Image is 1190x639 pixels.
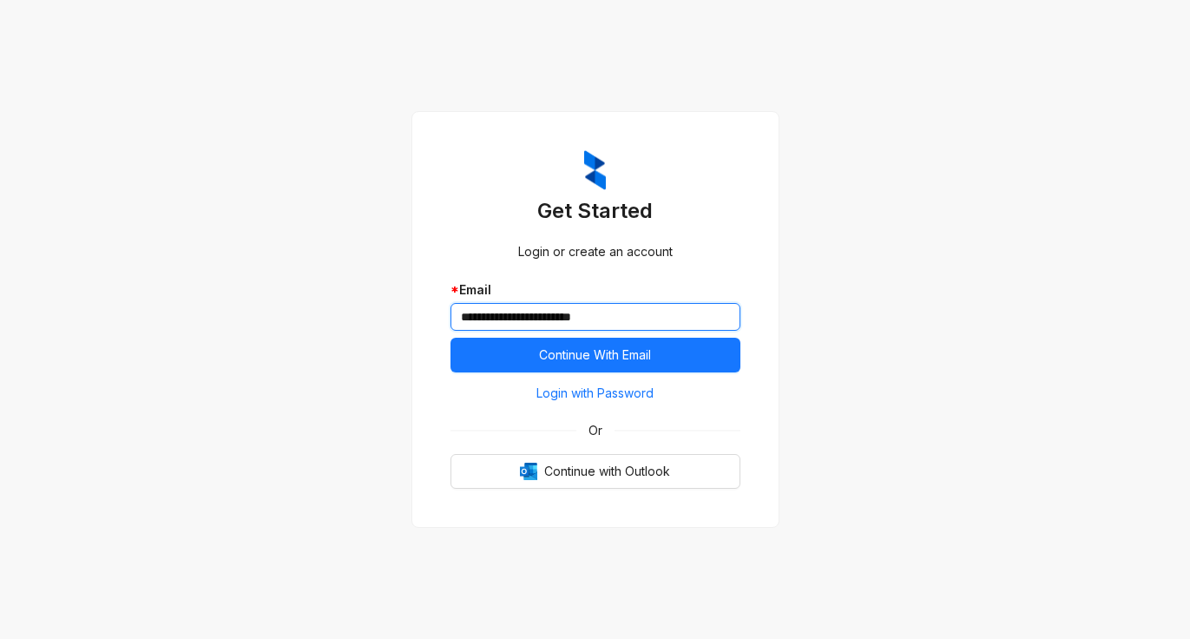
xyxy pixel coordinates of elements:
[536,384,654,403] span: Login with Password
[450,242,740,261] div: Login or create an account
[450,379,740,407] button: Login with Password
[544,462,670,481] span: Continue with Outlook
[450,197,740,225] h3: Get Started
[539,346,651,365] span: Continue With Email
[576,421,615,440] span: Or
[450,280,740,300] div: Email
[450,338,740,372] button: Continue With Email
[520,463,537,480] img: Outlook
[450,454,740,489] button: OutlookContinue with Outlook
[584,150,606,190] img: ZumaIcon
